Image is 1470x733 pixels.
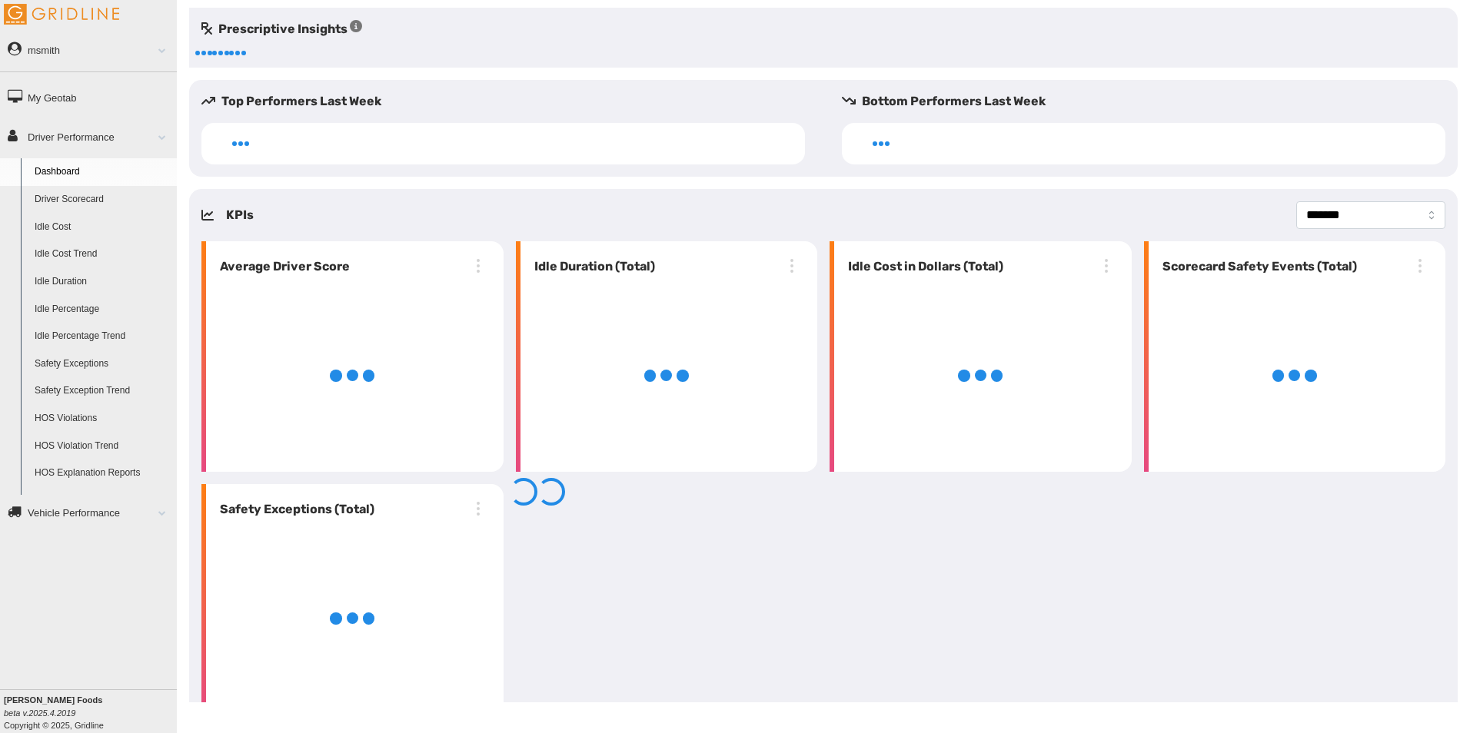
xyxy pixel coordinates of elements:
[28,323,177,350] a: Idle Percentage Trend
[28,158,177,186] a: Dashboard
[28,350,177,378] a: Safety Exceptions
[4,708,75,718] i: beta v.2025.4.2019
[28,240,177,268] a: Idle Cost Trend
[28,186,177,214] a: Driver Scorecard
[842,92,1458,111] h5: Bottom Performers Last Week
[842,257,1003,276] h6: Idle Cost in Dollars (Total)
[214,500,374,519] h6: Safety Exceptions (Total)
[4,4,119,25] img: Gridline
[28,214,177,241] a: Idle Cost
[28,459,177,487] a: HOS Explanation Reports
[28,487,177,515] a: HOS Violation Audit Reports
[226,206,254,224] h5: KPIs
[28,296,177,323] a: Idle Percentage
[4,695,102,705] b: [PERSON_NAME] Foods
[28,405,177,433] a: HOS Violations
[214,257,350,276] h6: Average Driver Score
[28,377,177,405] a: Safety Exception Trend
[28,268,177,296] a: Idle Duration
[528,257,655,276] h6: Idle Duration (Total)
[201,92,817,111] h5: Top Performers Last Week
[1156,257,1357,276] h6: Scorecard Safety Events (Total)
[201,20,362,38] h5: Prescriptive Insights
[28,433,177,460] a: HOS Violation Trend
[4,694,177,731] div: Copyright © 2025, Gridline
